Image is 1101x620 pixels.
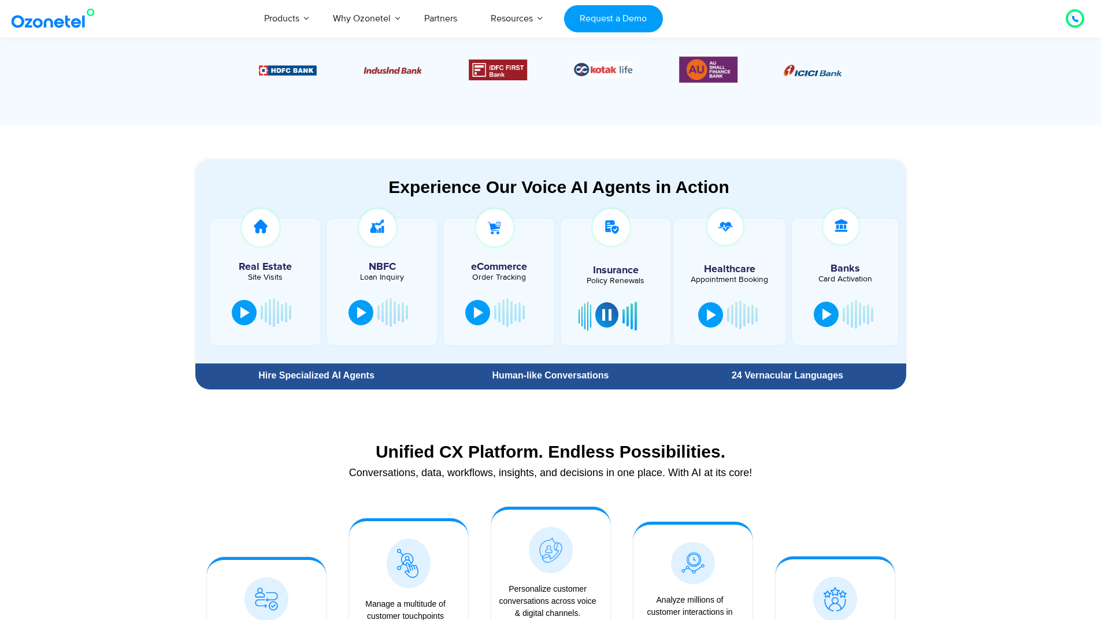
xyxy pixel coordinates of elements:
[683,276,777,284] div: Appointment Booking
[679,54,737,85] div: 6 / 6
[207,177,911,197] div: Experience Our Voice AI Agents in Action
[216,262,314,272] h5: Real Estate
[201,441,900,462] div: Unified CX Platform. Endless Possibilities.
[258,65,317,75] img: Picture9.png
[450,262,548,272] h5: eCommerce
[258,63,317,77] div: 2 / 6
[574,61,632,78] div: 5 / 6
[564,5,663,32] a: Request a Demo
[567,277,665,285] div: Policy Renewals
[438,371,663,380] div: Human-like Conversations
[259,54,843,85] div: Image Carousel
[567,265,665,276] h5: Insurance
[798,275,892,283] div: Card Activation
[674,371,900,380] div: 24 Vernacular Languages
[574,61,632,78] img: Picture26.jpg
[450,273,548,281] div: Order Tracking
[216,273,314,281] div: Site Visits
[469,60,527,80] div: 4 / 6
[364,67,422,74] img: Picture10.png
[469,60,527,80] img: Picture12.png
[679,54,737,85] img: Picture13.png
[201,467,900,478] div: Conversations, data, workflows, insights, and decisions in one place. With AI at its core!
[784,63,843,77] div: 1 / 6
[364,63,422,77] div: 3 / 6
[333,262,431,272] h5: NBFC
[497,583,599,619] div: Personalize customer conversations across voice & digital channels.
[784,65,843,76] img: Picture8.png
[333,273,431,281] div: Loan Inquiry
[798,263,892,274] h5: Banks
[683,264,777,274] h5: Healthcare
[201,371,432,380] div: Hire Specialized AI Agents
